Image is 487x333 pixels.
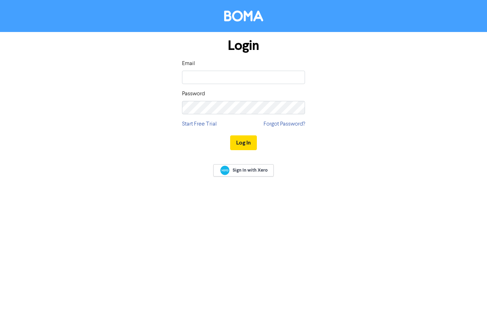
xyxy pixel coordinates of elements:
[182,59,195,68] label: Email
[182,120,217,128] a: Start Free Trial
[182,90,205,98] label: Password
[182,38,305,54] h1: Login
[452,299,487,333] iframe: Chat Widget
[213,164,274,177] a: Sign In with Xero
[230,135,257,150] button: Log In
[264,120,305,128] a: Forgot Password?
[220,166,229,175] img: Xero logo
[224,11,263,21] img: BOMA Logo
[233,167,268,173] span: Sign In with Xero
